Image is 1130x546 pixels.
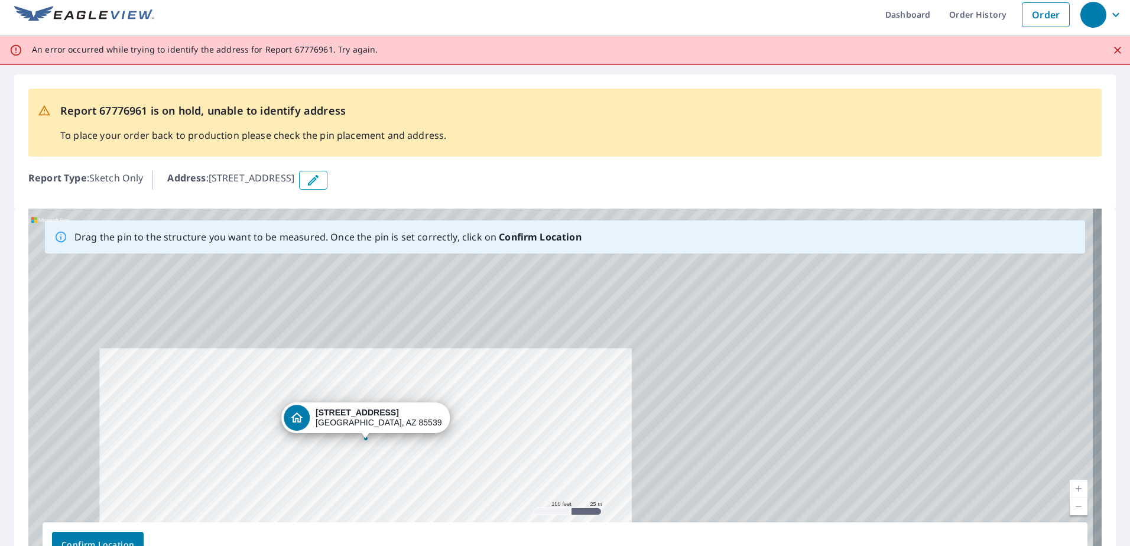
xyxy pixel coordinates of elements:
p: Report 67776961 is on hold, unable to identify address [60,103,446,119]
p: To place your order back to production please check the pin placement and address. [60,128,446,142]
strong: [STREET_ADDRESS] [316,408,399,417]
a: Current Level 18, Zoom Out [1070,498,1087,515]
button: Close [1110,43,1125,58]
a: Current Level 18, Zoom In [1070,480,1087,498]
p: : Sketch Only [28,171,143,190]
b: Confirm Location [499,230,581,243]
p: Drag the pin to the structure you want to be measured. Once the pin is set correctly, click on [74,230,582,244]
b: Report Type [28,171,87,184]
a: Order [1022,2,1070,27]
p: An error occurred while trying to identify the address for Report 67776961. Try again. [32,44,378,55]
img: EV Logo [14,6,154,24]
b: Address [167,171,206,184]
div: Dropped pin, building 1, Residential property, 4165 Copper St Miami, AZ 85539 [281,402,450,439]
div: [GEOGRAPHIC_DATA], AZ 85539 [316,408,441,428]
p: : [STREET_ADDRESS] [167,171,294,190]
